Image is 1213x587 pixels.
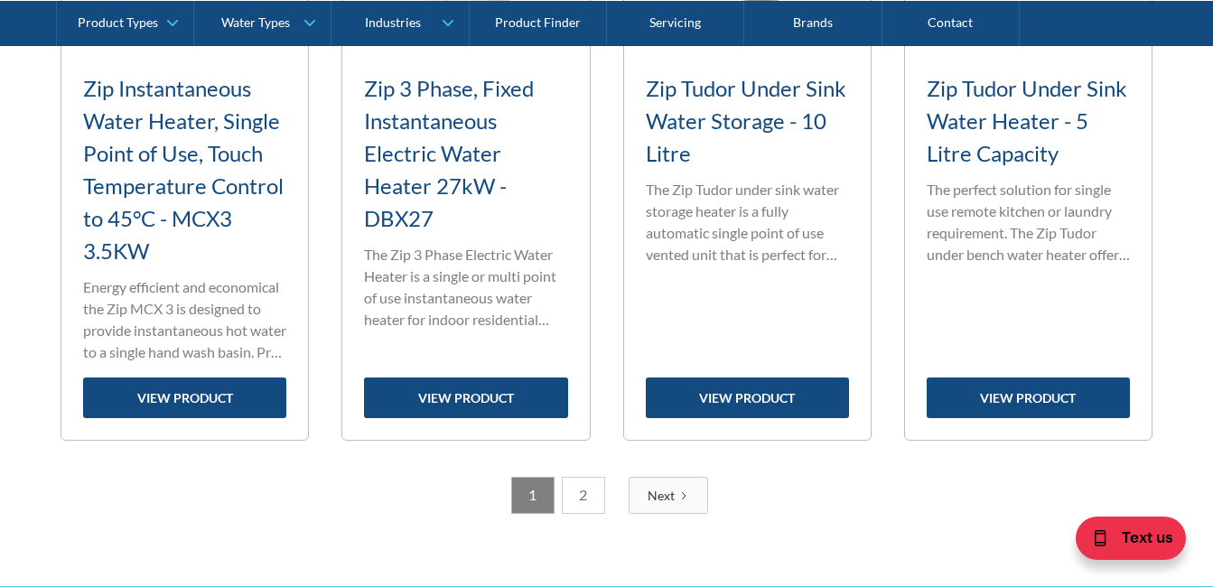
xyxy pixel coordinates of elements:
[927,179,1130,266] p: The perfect solution for single use remote kitchen or laundry requirement. The Zip Tudor under be...
[83,276,286,363] p: Energy efficient and economical the Zip MCX 3 is designed to provide instantaneous hot water to a...
[83,72,286,267] h3: Zip Instantaneous Water Heater, Single Point of Use, Touch Temperature Control to 45°C - MCX3 3.5KW
[221,14,290,30] div: Water Types
[365,14,421,30] div: Industries
[364,244,567,331] p: The Zip 3 Phase Electric Water Heater is a single or multi point of use instantaneous water heate...
[83,377,286,418] a: view product
[511,477,555,514] a: 1
[61,477,1152,514] div: List
[646,377,849,418] a: view product
[364,72,567,235] h3: Zip 3 Phase, Fixed Instantaneous Electric Water Heater 27kW - DBX27
[646,179,849,266] p: The Zip Tudor under sink water storage heater is a fully automatic single point of use vented uni...
[927,72,1130,170] h3: Zip Tudor Under Sink Water Heater - 5 Litre Capacity
[364,377,567,418] a: view product
[646,72,849,170] h3: Zip Tudor Under Sink Water Storage - 10 Litre
[78,14,158,30] div: Product Types
[562,477,605,514] a: 2
[1068,497,1213,587] iframe: podium webchat widget bubble
[927,377,1130,418] a: view product
[629,477,708,514] a: Next Page
[648,486,675,505] div: Next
